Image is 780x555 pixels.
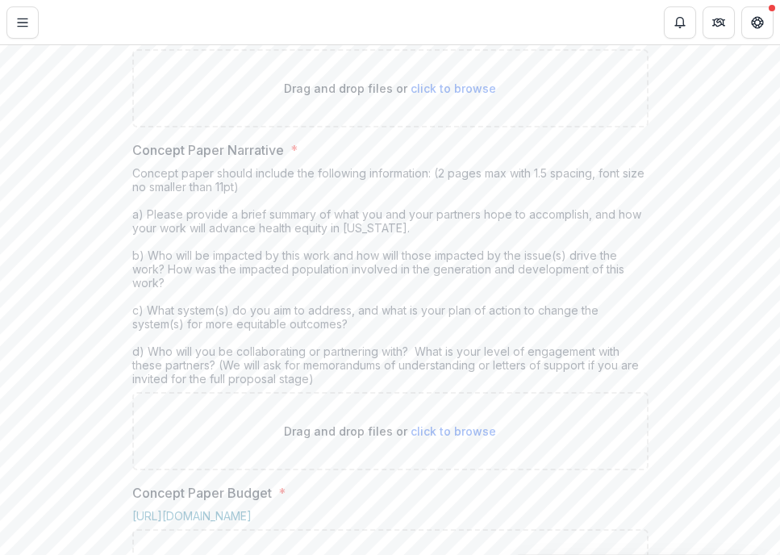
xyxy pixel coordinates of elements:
p: Concept Paper Budget [132,483,272,503]
button: Toggle Menu [6,6,39,39]
span: click to browse [411,81,496,95]
div: Concept paper should include the following information: (2 pages max with 1.5 spacing, font size ... [132,166,649,392]
button: Partners [703,6,735,39]
button: Notifications [664,6,696,39]
p: Drag and drop files or [284,423,496,440]
span: click to browse [411,424,496,438]
p: Concept Paper Narrative [132,140,284,160]
button: Get Help [741,6,774,39]
p: Drag and drop files or [284,80,496,97]
a: [URL][DOMAIN_NAME] [132,509,252,523]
